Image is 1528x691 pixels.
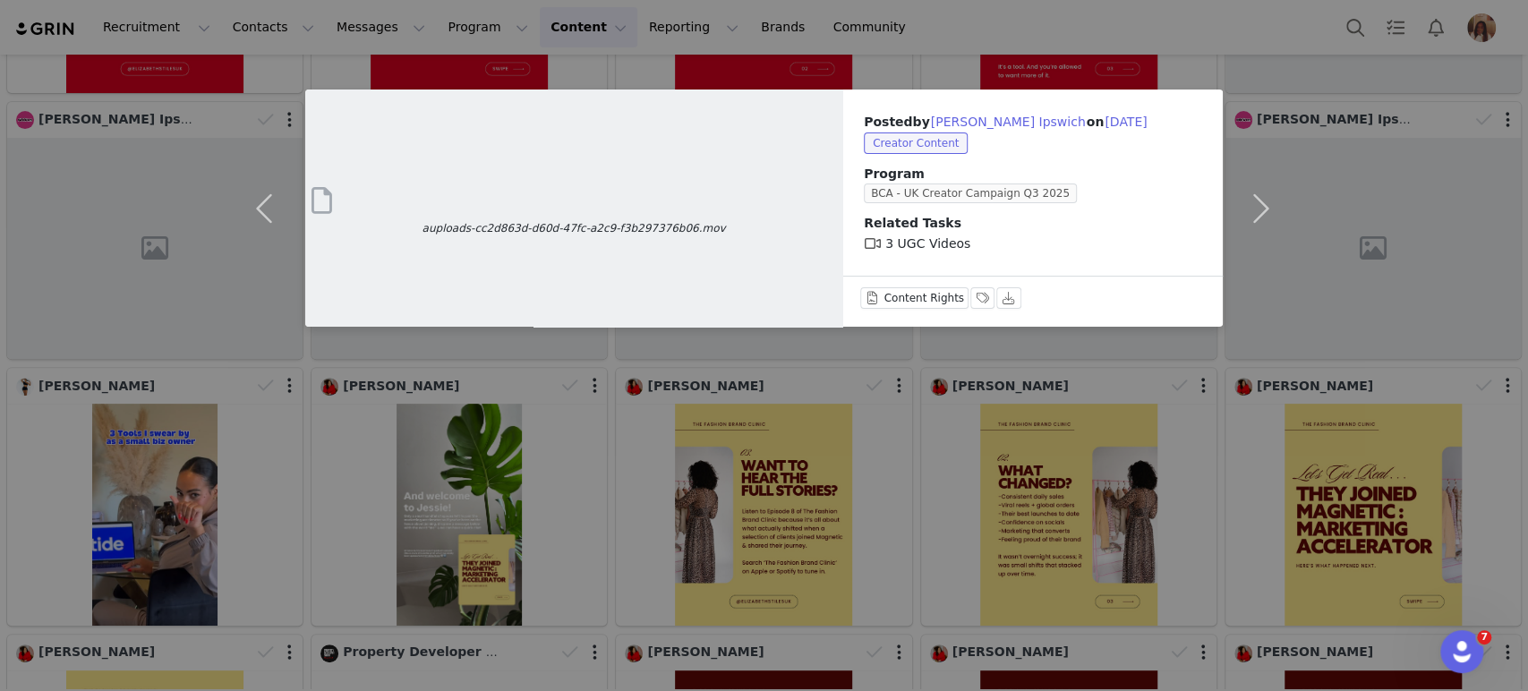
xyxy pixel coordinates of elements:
span: 7 [1477,630,1491,644]
span: Posted on [864,115,1148,129]
button: Content Rights [860,287,969,309]
a: BCA - UK Creator Campaign Q3 2025 [864,185,1084,200]
span: by [912,115,1086,129]
span: Program [864,165,1201,183]
button: [PERSON_NAME] Ipswich [930,111,1087,132]
button: [DATE] [1104,111,1148,132]
span: BCA - UK Creator Campaign Q3 2025 [864,183,1077,203]
span: Related Tasks [864,216,961,230]
span: Creator Content [864,132,968,154]
span: 3 UGC Videos [885,235,970,253]
iframe: Intercom live chat [1440,630,1483,673]
span: auploads-cc2d863d-d60d-47fc-a2c9-f3b297376b06.mov [305,220,842,236]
